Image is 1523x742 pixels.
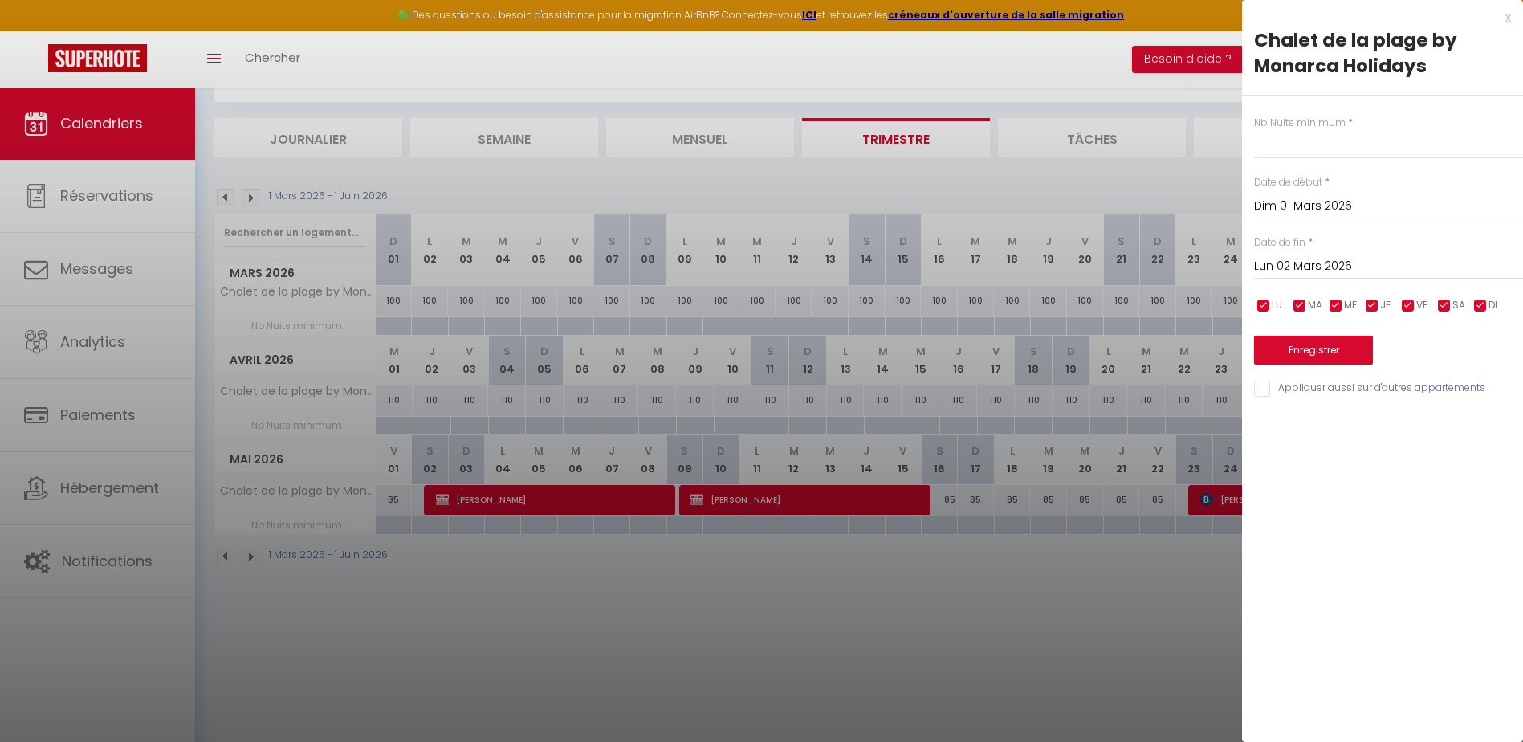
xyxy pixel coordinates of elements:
label: Date de début [1254,175,1322,190]
span: DI [1488,298,1497,313]
label: Nb Nuits minimum [1254,116,1346,131]
span: SA [1452,298,1465,313]
label: Date de fin [1254,235,1305,251]
div: Chalet de la plage by Monarca Holidays [1254,27,1511,79]
div: x [1242,8,1511,27]
button: Ouvrir le widget de chat LiveChat [13,6,61,55]
span: ME [1344,298,1357,313]
button: Enregistrer [1254,336,1373,365]
span: MA [1308,298,1322,313]
span: VE [1416,298,1427,313]
span: JE [1380,298,1391,313]
span: LU [1272,298,1282,313]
